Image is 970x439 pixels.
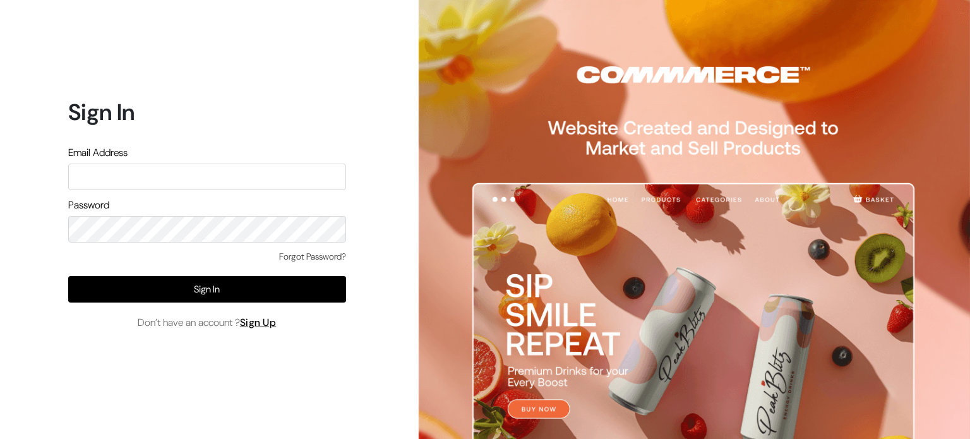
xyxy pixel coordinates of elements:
[68,198,109,213] label: Password
[68,99,346,126] h1: Sign In
[240,316,277,329] a: Sign Up
[138,315,277,330] span: Don’t have an account ?
[68,276,346,303] button: Sign In
[68,145,128,160] label: Email Address
[279,250,346,263] a: Forgot Password?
